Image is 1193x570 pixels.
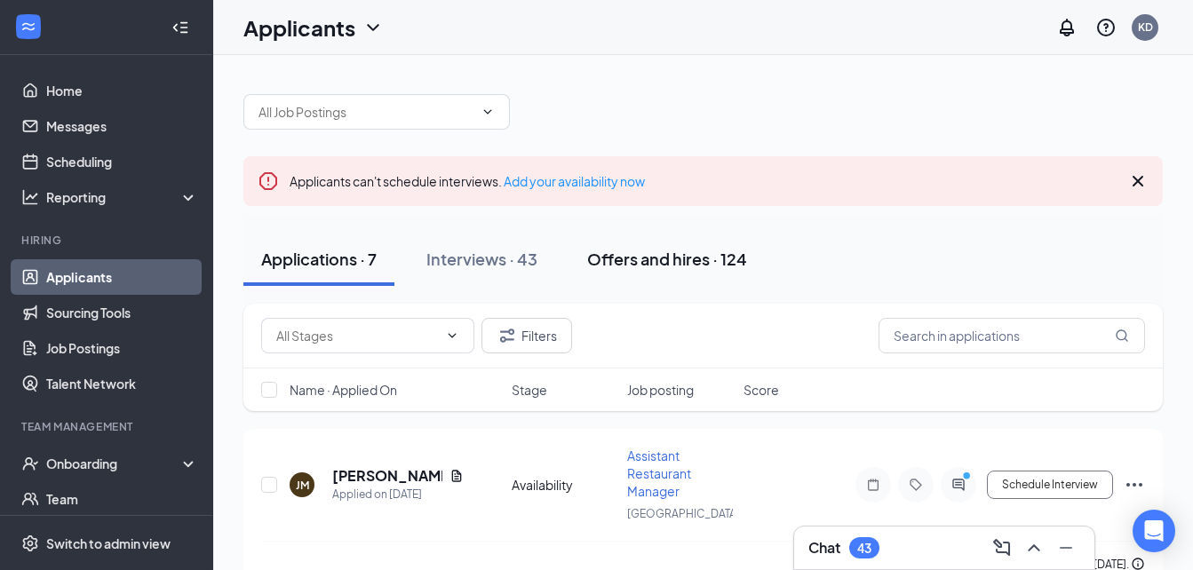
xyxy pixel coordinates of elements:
[21,455,39,472] svg: UserCheck
[587,248,747,270] div: Offers and hires · 124
[512,476,617,494] div: Availability
[481,105,495,119] svg: ChevronDown
[258,170,279,192] svg: Error
[20,18,37,36] svg: WorkstreamLogo
[290,381,397,399] span: Name · Applied On
[1052,534,1080,562] button: Minimize
[744,381,779,399] span: Score
[46,481,198,517] a: Team
[261,248,377,270] div: Applications · 7
[1133,510,1175,552] div: Open Intercom Messenger
[958,471,980,485] svg: PrimaryDot
[1127,170,1149,192] svg: Cross
[290,173,645,189] span: Applicants can't schedule interviews.
[481,318,572,353] button: Filter Filters
[987,471,1113,499] button: Schedule Interview
[46,73,198,108] a: Home
[332,466,442,486] h5: [PERSON_NAME]
[504,173,645,189] a: Add your availability now
[21,233,195,248] div: Hiring
[276,326,438,345] input: All Stages
[1055,537,1077,558] svg: Minimize
[497,325,518,346] svg: Filter
[512,381,547,399] span: Stage
[1020,534,1048,562] button: ChevronUp
[46,295,198,330] a: Sourcing Tools
[46,259,198,295] a: Applicants
[1124,474,1145,495] svg: Ellipses
[863,478,884,492] svg: Note
[46,455,183,472] div: Onboarding
[46,144,198,179] a: Scheduling
[445,329,459,343] svg: ChevronDown
[627,447,691,499] span: Assistant Restaurant Manager
[21,534,39,552] svg: Settings
[243,12,355,43] h1: Applicants
[808,538,840,558] h3: Chat
[362,17,384,38] svg: ChevronDown
[21,188,39,206] svg: Analysis
[21,419,195,434] div: Team Management
[879,318,1145,353] input: Search in applications
[426,248,537,270] div: Interviews · 43
[1115,329,1129,343] svg: MagnifyingGlass
[1138,20,1153,35] div: KD
[332,486,464,503] div: Applied on [DATE]
[1056,17,1078,38] svg: Notifications
[948,478,969,492] svg: ActiveChat
[46,534,171,552] div: Switch to admin view
[1095,17,1117,38] svg: QuestionInfo
[258,102,473,122] input: All Job Postings
[627,381,694,399] span: Job posting
[991,537,1013,558] svg: ComposeMessage
[46,366,198,401] a: Talent Network
[988,534,1016,562] button: ComposeMessage
[1023,537,1045,558] svg: ChevronUp
[296,478,309,493] div: JM
[46,330,198,366] a: Job Postings
[857,541,871,556] div: 43
[449,469,464,483] svg: Document
[46,188,199,206] div: Reporting
[627,507,740,520] span: [GEOGRAPHIC_DATA]
[46,108,198,144] a: Messages
[905,478,927,492] svg: Tag
[171,19,189,36] svg: Collapse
